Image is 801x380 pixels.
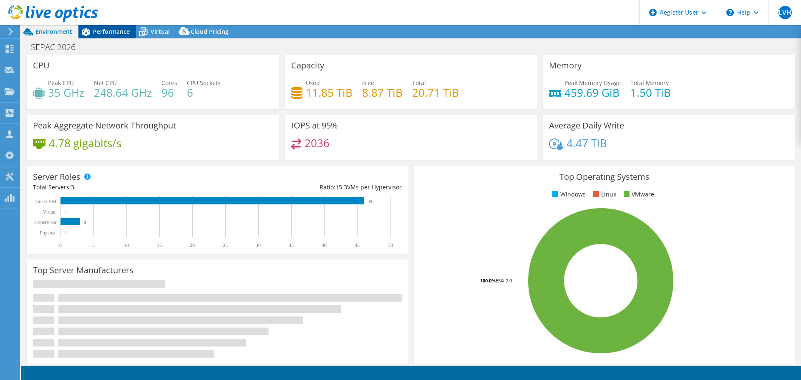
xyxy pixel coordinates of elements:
[223,242,228,248] text: 25
[49,138,121,148] h4: 4.78 gigabits/s
[335,183,347,191] span: 15.3
[43,209,57,215] text: Virtual
[35,199,56,204] text: Guest VM
[33,61,50,70] h3: CPU
[48,79,74,87] span: Peak CPU
[591,190,616,199] li: Linux
[187,88,221,97] h4: 6
[622,190,654,199] li: VMware
[71,183,74,191] span: 3
[217,183,402,192] div: Ratio: VMs per Hypervisor
[412,79,426,87] span: Total
[33,183,217,192] div: Total Servers:
[65,210,67,214] text: 0
[92,242,95,248] text: 5
[630,79,669,87] span: Total Memory
[355,242,360,248] text: 45
[305,138,330,148] h4: 2036
[362,88,403,97] h4: 8.87 TiB
[35,28,72,35] span: Environment
[33,266,133,275] h3: Top Server Manufacturers
[33,172,81,181] h3: Server Roles
[93,28,130,35] span: Performance
[726,9,734,16] svg: \n
[550,190,586,199] li: Windows
[420,172,789,181] h3: Top Operating Systems
[778,6,792,19] span: LVH
[94,88,152,97] h4: 248.64 GHz
[187,79,221,87] span: CPU Sockets
[549,121,624,130] h3: Average Daily Write
[306,79,320,87] span: Used
[496,277,512,284] tspan: ESXi 7.0
[48,88,84,97] h4: 35 GHz
[564,79,621,87] span: Peak Memory Usage
[59,242,62,248] text: 0
[161,79,177,87] span: Cores
[388,242,393,248] text: 50
[124,242,129,248] text: 10
[151,28,170,35] span: Virtual
[84,220,86,224] text: 3
[362,79,374,87] span: Free
[291,121,338,130] h3: IOPS at 95%
[322,242,327,248] text: 40
[190,242,195,248] text: 20
[94,79,117,87] span: Net CPU
[161,88,177,97] h4: 96
[549,61,582,70] h3: Memory
[564,88,621,97] h4: 459.69 GiB
[630,88,671,97] h4: 1.50 TiB
[306,88,353,97] h4: 11.85 TiB
[33,121,176,130] h3: Peak Aggregate Network Throughput
[368,199,373,204] text: 46
[256,242,261,248] text: 30
[157,242,162,248] text: 15
[480,277,496,284] tspan: 100.0%
[289,242,294,248] text: 35
[40,230,57,236] text: Physical
[567,138,607,148] h4: 4.47 TiB
[191,28,229,35] span: Cloud Pricing
[27,43,88,52] h1: SEPAC 2026
[291,61,324,70] h3: Capacity
[65,231,67,235] text: 0
[412,88,459,97] h4: 20.71 TiB
[34,219,57,225] text: Hypervisor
